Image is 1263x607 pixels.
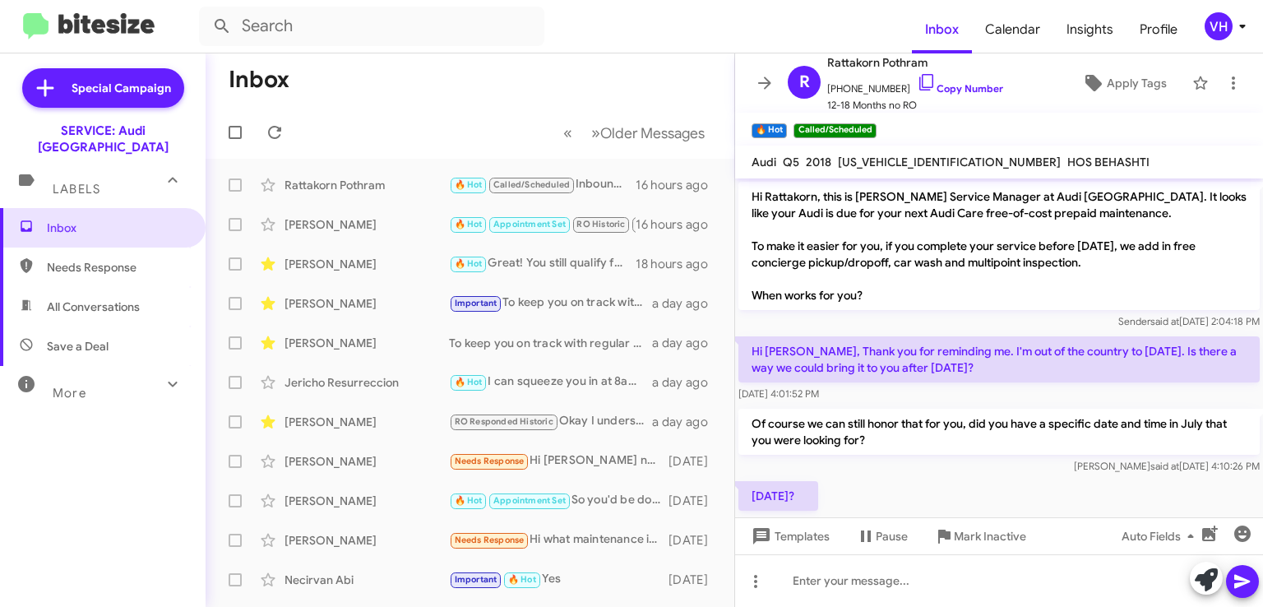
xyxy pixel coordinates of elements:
[455,456,525,466] span: Needs Response
[636,216,721,233] div: 16 hours ago
[455,495,483,506] span: 🔥 Hot
[912,6,972,53] a: Inbox
[553,116,582,150] button: Previous
[455,535,525,545] span: Needs Response
[493,179,570,190] span: Called/Scheduled
[285,374,449,391] div: Jericho Resurreccion
[783,155,799,169] span: Q5
[563,123,572,143] span: «
[455,377,483,387] span: 🔥 Hot
[827,53,1003,72] span: Rattakorn Pothram
[229,67,289,93] h1: Inbox
[285,256,449,272] div: [PERSON_NAME]
[591,123,600,143] span: »
[669,453,721,470] div: [DATE]
[1122,521,1201,551] span: Auto Fields
[652,295,721,312] div: a day ago
[843,521,921,551] button: Pause
[493,495,566,506] span: Appointment Set
[669,532,721,549] div: [DATE]
[738,182,1260,310] p: Hi Rattakorn, this is [PERSON_NAME] Service Manager at Audi [GEOGRAPHIC_DATA]. It looks like your...
[806,155,831,169] span: 2018
[799,69,810,95] span: R
[1127,6,1191,53] a: Profile
[652,374,721,391] div: a day ago
[1074,460,1260,472] span: [PERSON_NAME] [DATE] 4:10:26 PM
[449,452,669,470] div: Hi [PERSON_NAME] need some other assistance regarding my vehicle
[1150,460,1179,472] span: said at
[449,294,652,313] div: To keep you on track with regular maintenance service on your vehicle, we recommend from 1 year o...
[1108,521,1214,551] button: Auto Fields
[1067,155,1150,169] span: HOS BEHASHTI
[954,521,1026,551] span: Mark Inactive
[455,258,483,269] span: 🔥 Hot
[972,6,1053,53] a: Calendar
[455,416,553,427] span: RO Responded Historic
[285,295,449,312] div: [PERSON_NAME]
[53,386,86,401] span: More
[669,493,721,509] div: [DATE]
[285,493,449,509] div: [PERSON_NAME]
[1191,12,1245,40] button: VH
[738,516,818,528] span: [DATE] 4:15:38 PM
[738,336,1260,382] p: Hi [PERSON_NAME], Thank you for reminding me. I'm out of the country to [DATE]. Is there a way we...
[1118,315,1260,327] span: Sender [DATE] 2:04:18 PM
[876,521,908,551] span: Pause
[576,219,625,229] span: RO Historic
[22,68,184,108] a: Special Campaign
[449,335,652,351] div: To keep you on track with regular maintenance service on your vehicle, we recommend from 1 year o...
[738,481,818,511] p: [DATE]?
[1107,68,1167,98] span: Apply Tags
[455,298,497,308] span: Important
[508,574,536,585] span: 🔥 Hot
[449,373,652,392] div: I can squeeze you in at 8am? Would you be doing your first 10k maintenance service? We are very s...
[738,409,1260,455] p: Of course we can still honor that for you, did you have a specific date and time in July that you...
[285,453,449,470] div: [PERSON_NAME]
[47,338,109,354] span: Save a Deal
[1150,315,1179,327] span: said at
[827,72,1003,97] span: [PHONE_NUMBER]
[493,219,566,229] span: Appointment Set
[636,177,721,193] div: 16 hours ago
[917,82,1003,95] a: Copy Number
[600,124,705,142] span: Older Messages
[455,574,497,585] span: Important
[53,182,100,197] span: Labels
[285,572,449,588] div: Necirvan Abi
[652,414,721,430] div: a day ago
[285,532,449,549] div: [PERSON_NAME]
[1063,68,1184,98] button: Apply Tags
[449,531,669,549] div: Hi what maintenance is required at this time?
[838,155,1061,169] span: [US_VEHICLE_IDENTIFICATION_NUMBER]
[827,97,1003,114] span: 12-18 Months no RO
[735,521,843,551] button: Templates
[752,155,776,169] span: Audi
[449,215,636,234] div: Of course. Let us know if you need anything
[455,179,483,190] span: 🔥 Hot
[285,177,449,193] div: Rattakorn Pothram
[1053,6,1127,53] a: Insights
[581,116,715,150] button: Next
[455,219,483,229] span: 🔥 Hot
[449,412,652,431] div: Okay I understand. Feel free to reach out if I can help in the future!👍
[1205,12,1233,40] div: VH
[199,7,544,46] input: Search
[47,259,187,276] span: Needs Response
[738,387,819,400] span: [DATE] 4:01:52 PM
[285,414,449,430] div: [PERSON_NAME]
[285,335,449,351] div: [PERSON_NAME]
[449,175,636,194] div: Inbound Call
[921,521,1039,551] button: Mark Inactive
[47,220,187,236] span: Inbox
[449,254,636,273] div: Great! You still qualify for Audi Care so the 60k service is $1,199. It's $2,005.95 otherwise.
[449,570,669,589] div: Yes
[285,216,449,233] div: [PERSON_NAME]
[47,299,140,315] span: All Conversations
[449,491,669,510] div: So you'd be doing your 30k maintenance service. It's $1,285.95 before taxes, but I just saw that ...
[669,572,721,588] div: [DATE]
[636,256,721,272] div: 18 hours ago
